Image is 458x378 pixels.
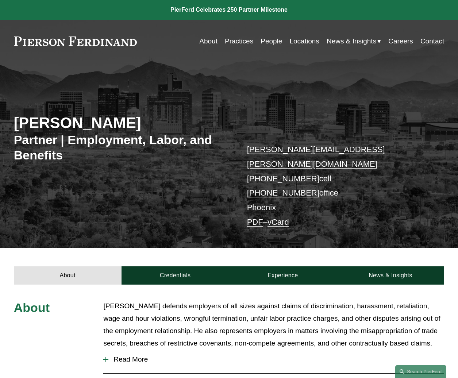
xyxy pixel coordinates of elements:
[268,217,289,227] a: vCard
[261,34,282,48] a: People
[14,266,122,285] a: About
[122,266,229,285] a: Credentials
[247,145,385,169] a: [PERSON_NAME][EMAIL_ADDRESS][PERSON_NAME][DOMAIN_NAME]
[225,34,253,48] a: Practices
[336,266,444,285] a: News & Insights
[327,34,381,48] a: folder dropdown
[420,34,444,48] a: Contact
[14,132,229,163] h3: Partner | Employment, Labor, and Benefits
[229,266,336,285] a: Experience
[14,301,50,315] span: About
[103,300,444,350] p: [PERSON_NAME] defends employers of all sizes against claims of discrimination, harassment, retali...
[247,188,319,197] a: [PHONE_NUMBER]
[247,174,319,183] a: [PHONE_NUMBER]
[14,114,229,132] h2: [PERSON_NAME]
[247,142,427,229] p: cell office Phoenix –
[395,365,446,378] a: Search this site
[247,217,263,227] a: PDF
[388,34,413,48] a: Careers
[199,34,218,48] a: About
[103,350,444,369] button: Read More
[289,34,319,48] a: Locations
[327,35,376,47] span: News & Insights
[108,355,444,363] span: Read More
